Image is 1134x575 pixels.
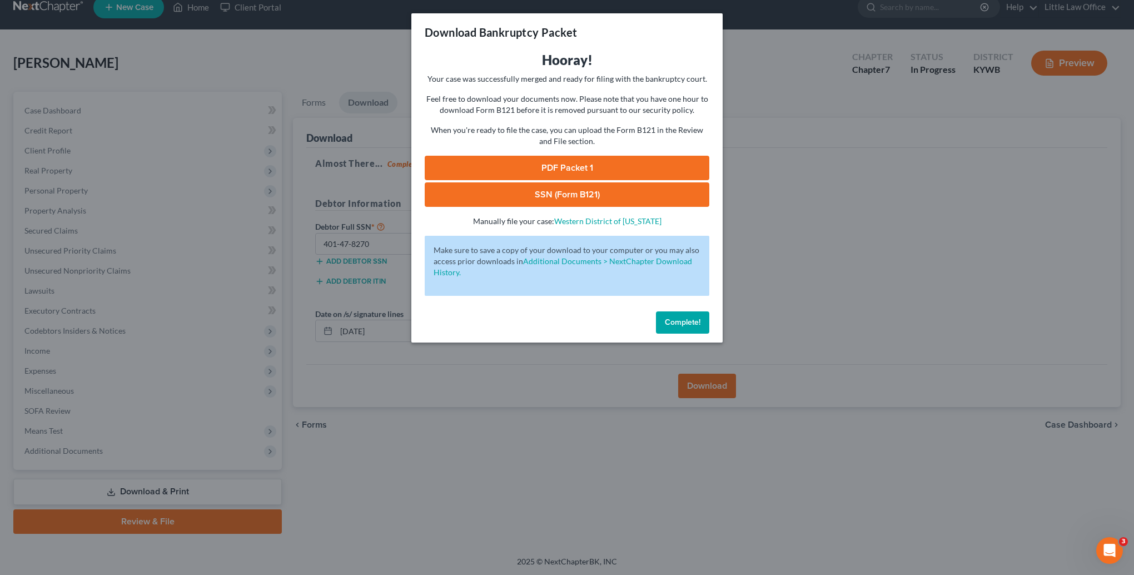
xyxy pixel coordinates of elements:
[425,24,577,40] h3: Download Bankruptcy Packet
[656,311,709,334] button: Complete!
[1096,537,1123,564] iframe: Intercom live chat
[554,216,661,226] a: Western District of [US_STATE]
[425,51,709,69] h3: Hooray!
[434,245,700,278] p: Make sure to save a copy of your download to your computer or you may also access prior downloads in
[1119,537,1128,546] span: 3
[425,93,709,116] p: Feel free to download your documents now. Please note that you have one hour to download Form B12...
[665,318,700,327] span: Complete!
[425,125,709,147] p: When you're ready to file the case, you can upload the Form B121 in the Review and File section.
[425,73,709,85] p: Your case was successfully merged and ready for filing with the bankruptcy court.
[425,216,709,227] p: Manually file your case:
[425,182,709,207] a: SSN (Form B121)
[425,156,709,180] a: PDF Packet 1
[434,256,692,277] a: Additional Documents > NextChapter Download History.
